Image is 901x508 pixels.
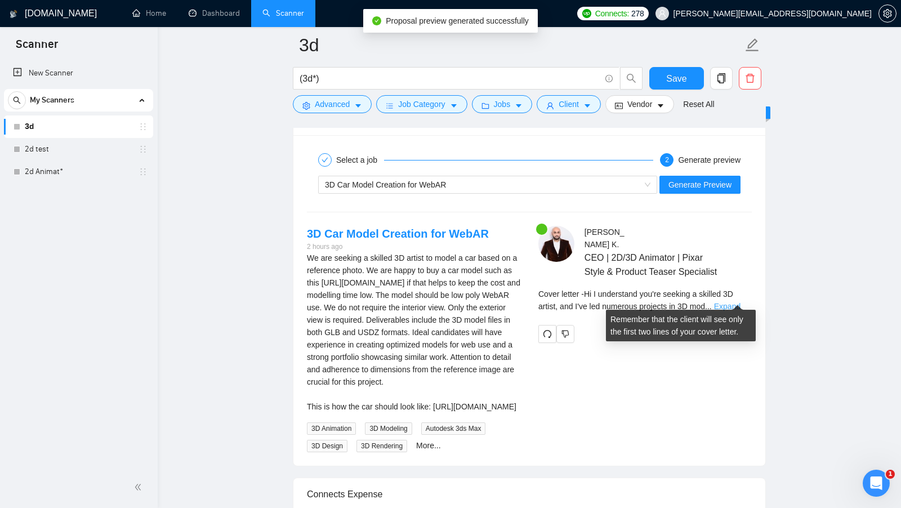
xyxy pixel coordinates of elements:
span: caret-down [450,101,458,110]
span: caret-down [657,101,664,110]
span: holder [139,167,148,176]
a: 3D Car Model Creation for WebAR [307,228,489,240]
img: c1iikA2Hp0Fl3iT5eGsv7QqlPT9W7ATSpi9Lhs0-BYxhbnjgfSP4QGixkNWW82QteZ [538,226,574,262]
button: userClientcaret-down [537,95,601,113]
a: More... [416,441,441,450]
span: setting [302,101,310,110]
span: 278 [631,7,644,20]
div: Generate preview [678,153,741,167]
button: barsJob Categorycaret-down [376,95,467,113]
a: searchScanner [262,8,304,18]
a: 2d test [25,138,132,161]
a: dashboardDashboard [189,8,240,18]
button: settingAdvancedcaret-down [293,95,372,113]
img: logo [10,5,17,23]
a: 3d [25,115,132,138]
span: copy [711,73,732,83]
span: dislike [561,329,569,338]
li: My Scanners [4,89,153,183]
span: 2 [665,156,669,164]
span: holder [139,145,148,154]
input: Search Freelance Jobs... [300,72,600,86]
div: Select a job [336,153,384,167]
span: CEO | 2D/3D Animator | Pixar Style & Product Teaser Specialist [585,251,719,279]
span: Generate Preview [668,179,731,191]
span: Connects: [595,7,629,20]
span: caret-down [583,101,591,110]
div: 2 hours ago [307,242,489,252]
span: Save [666,72,686,86]
span: user [546,101,554,110]
button: folderJobscaret-down [472,95,533,113]
span: search [621,73,642,83]
span: check [322,157,328,163]
a: setting [878,9,896,18]
iframe: Intercom live chat [863,470,890,497]
a: homeHome [132,8,166,18]
button: search [8,91,26,109]
span: double-left [134,482,145,493]
span: Jobs [494,98,511,110]
span: Cover letter - Hi I understand you're seeking a skilled 3D artist, and I've led numerous projects... [538,289,733,311]
span: Advanced [315,98,350,110]
a: Expand [714,302,741,311]
span: Vendor [627,98,652,110]
span: check-circle [372,16,381,25]
span: folder [481,101,489,110]
button: redo [538,325,556,343]
a: New Scanner [13,62,144,84]
button: search [620,67,643,90]
button: Save [649,67,704,90]
input: Scanner name... [299,31,743,59]
div: Remember that the client will see only the first two lines of your cover letter. [606,310,756,341]
span: caret-down [354,101,362,110]
span: 3D Animation [307,422,356,435]
span: 3D Rendering [356,440,407,452]
span: [PERSON_NAME] K . [585,228,625,249]
img: upwork-logo.png [582,9,591,18]
span: Autodesk 3ds Max [421,422,486,435]
span: holder [139,122,148,131]
button: setting [878,5,896,23]
span: search [8,96,25,104]
span: 3D Car Model Creation for WebAR [325,180,446,189]
span: Proposal preview generated successfully [386,16,529,25]
span: edit [745,38,760,52]
button: delete [739,67,761,90]
a: 2d Animat* [25,161,132,183]
span: My Scanners [30,89,74,112]
div: Remember that the client will see only the first two lines of your cover letter. [538,288,752,313]
div: We are seeking a skilled 3D artist to model a car based on a reference photo. We are happy to buy... [307,252,520,413]
button: copy [710,67,733,90]
span: caret-down [515,101,523,110]
button: dislike [556,325,574,343]
button: idcardVendorcaret-down [605,95,674,113]
li: New Scanner [4,62,153,84]
span: user [658,10,666,17]
span: Job Category [398,98,445,110]
span: 1 [886,470,895,479]
span: idcard [615,101,623,110]
span: ... [705,302,712,311]
span: bars [386,101,394,110]
span: redo [539,329,556,338]
button: Generate Preview [659,176,741,194]
span: delete [739,73,761,83]
a: Reset All [683,98,714,110]
span: Scanner [7,36,67,60]
span: Client [559,98,579,110]
span: 3D Modeling [365,422,412,435]
span: setting [879,9,896,18]
span: info-circle [605,75,613,82]
span: 3D Design [307,440,347,452]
